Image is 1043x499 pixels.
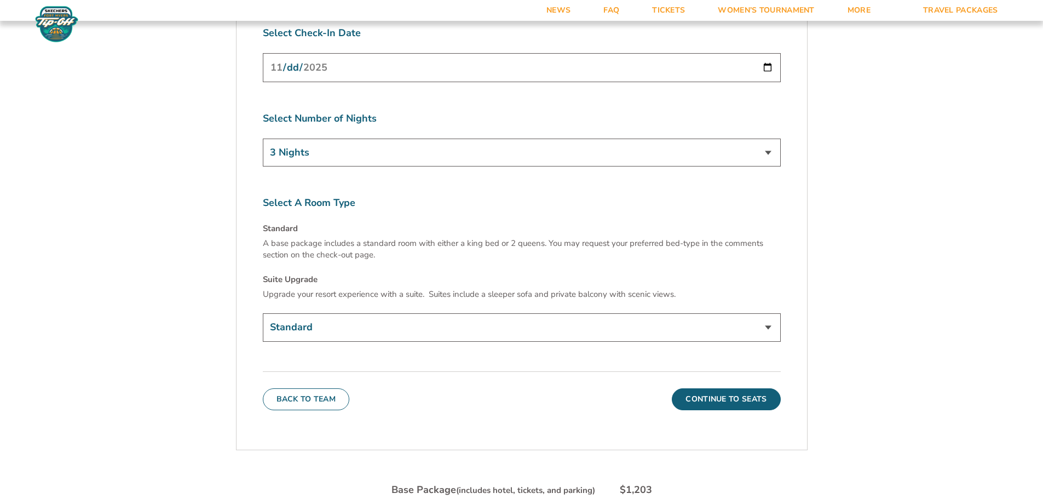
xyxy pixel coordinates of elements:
h4: Standard [263,223,781,234]
label: Select Check-In Date [263,26,781,40]
label: Select A Room Type [263,196,781,210]
div: Base Package [391,483,595,497]
button: Back To Team [263,388,350,410]
p: Upgrade your resort experience with a suite. Suites include a sleeper sofa and private balcony wi... [263,289,781,300]
img: Fort Myers Tip-Off [33,5,80,43]
p: A base package includes a standard room with either a king bed or 2 queens. You may request your ... [263,238,781,261]
div: $1,203 [620,483,652,497]
label: Select Number of Nights [263,112,781,125]
button: Continue To Seats [672,388,780,410]
h4: Suite Upgrade [263,274,781,285]
small: (includes hotel, tickets, and parking) [456,485,595,496]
